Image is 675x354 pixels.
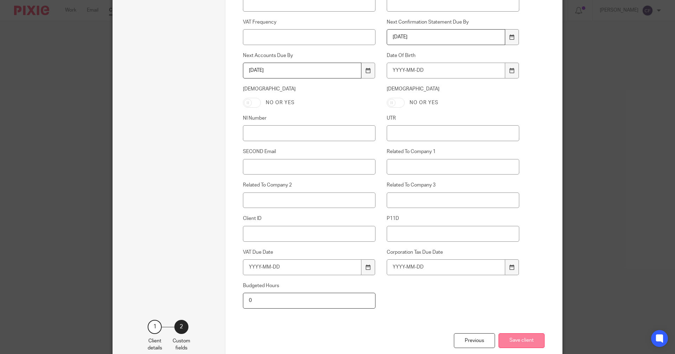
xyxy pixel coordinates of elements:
[243,282,376,289] label: Budgeted Hours
[387,19,520,26] label: Next Confirmation Statement Due By
[243,259,362,275] input: YYYY-MM-DD
[387,86,520,93] label: [DEMOGRAPHIC_DATA]
[387,63,506,78] input: YYYY-MM-DD
[148,337,162,352] p: Client details
[174,320,188,334] div: 2
[243,115,376,122] label: NI Number
[499,333,545,348] button: Save client
[243,249,376,256] label: VAT Due Date
[454,333,495,348] div: Previous
[243,182,376,189] label: Related To Company 2
[387,148,520,155] label: Related To Company 1
[243,86,376,93] label: [DEMOGRAPHIC_DATA]
[243,19,376,26] label: VAT Frequency
[387,182,520,189] label: Related To Company 3
[387,259,506,275] input: YYYY-MM-DD
[387,29,506,45] input: YYYY-MM-DD
[243,215,376,222] label: Client ID
[387,215,520,222] label: P11D
[173,337,190,352] p: Custom fields
[243,148,376,155] label: SECOND Email
[266,99,295,106] label: No or yes
[410,99,438,106] label: No or yes
[387,52,520,59] label: Date Of Birth
[387,249,520,256] label: Corporation Tax Due Date
[243,52,376,59] label: Next Accounts Due By
[148,320,162,334] div: 1
[387,115,520,122] label: UTR
[243,63,362,78] input: YYYY-MM-DD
